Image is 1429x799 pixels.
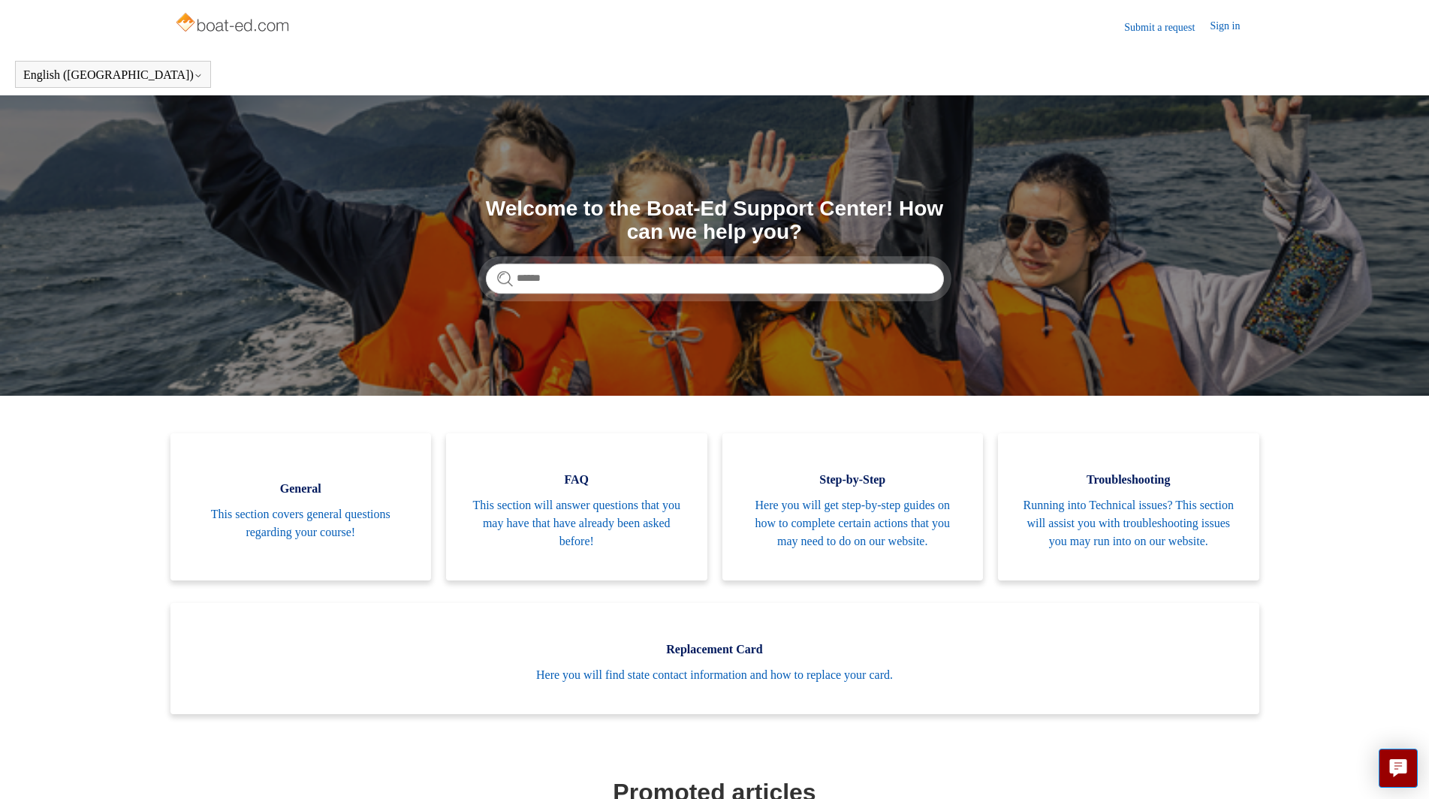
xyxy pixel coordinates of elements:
span: Replacement Card [193,641,1237,659]
span: This section covers general questions regarding your course! [193,505,409,541]
span: This section will answer questions that you may have that have already been asked before! [469,496,685,550]
a: FAQ This section will answer questions that you may have that have already been asked before! [446,433,707,580]
span: Here you will find state contact information and how to replace your card. [193,666,1237,684]
a: General This section covers general questions regarding your course! [170,433,432,580]
span: Here you will get step-by-step guides on how to complete certain actions that you may need to do ... [745,496,961,550]
span: FAQ [469,471,685,489]
a: Step-by-Step Here you will get step-by-step guides on how to complete certain actions that you ma... [722,433,984,580]
a: Sign in [1210,18,1255,36]
img: Boat-Ed Help Center home page [174,9,294,39]
a: Submit a request [1124,20,1210,35]
span: Running into Technical issues? This section will assist you with troubleshooting issues you may r... [1020,496,1237,550]
button: English ([GEOGRAPHIC_DATA]) [23,68,203,82]
a: Replacement Card Here you will find state contact information and how to replace your card. [170,603,1259,714]
span: Step-by-Step [745,471,961,489]
span: General [193,480,409,498]
h1: Welcome to the Boat-Ed Support Center! How can we help you? [486,197,944,244]
span: Troubleshooting [1020,471,1237,489]
button: Live chat [1379,749,1418,788]
input: Search [486,264,944,294]
a: Troubleshooting Running into Technical issues? This section will assist you with troubleshooting ... [998,433,1259,580]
